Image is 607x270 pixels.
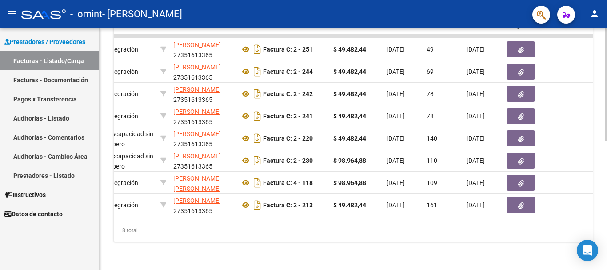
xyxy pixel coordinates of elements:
[577,240,598,261] div: Open Intercom Messenger
[467,201,485,209] span: [DATE]
[173,64,221,71] span: [PERSON_NAME]
[467,90,485,97] span: [DATE]
[173,196,233,214] div: 27351613365
[387,46,405,53] span: [DATE]
[7,8,18,19] mat-icon: menu
[387,90,405,97] span: [DATE]
[333,46,366,53] strong: $ 49.482,44
[173,41,221,48] span: [PERSON_NAME]
[4,190,46,200] span: Instructivos
[589,8,600,19] mat-icon: person
[467,157,485,164] span: [DATE]
[173,108,221,115] span: [PERSON_NAME]
[333,179,366,186] strong: $ 98.964,88
[252,131,263,145] i: Descargar documento
[427,68,434,75] span: 69
[252,42,263,56] i: Descargar documento
[387,135,405,142] span: [DATE]
[333,113,366,120] strong: $ 49.482,44
[467,113,485,120] span: [DATE]
[467,179,485,186] span: [DATE]
[102,4,182,24] span: - [PERSON_NAME]
[252,198,263,212] i: Descargar documento
[173,62,233,81] div: 27351613365
[100,46,138,53] span: Integración
[4,209,63,219] span: Datos de contacto
[427,135,437,142] span: 140
[387,179,405,186] span: [DATE]
[467,46,485,53] span: [DATE]
[467,135,485,142] span: [DATE]
[467,12,491,29] span: Fecha Recibido
[427,12,458,29] span: Días desde Emisión
[427,179,437,186] span: 109
[173,130,221,137] span: [PERSON_NAME]
[387,113,405,120] span: [DATE]
[333,90,366,97] strong: $ 49.482,44
[427,201,437,209] span: 161
[387,68,405,75] span: [DATE]
[100,113,138,120] span: Integración
[100,201,138,209] span: Integración
[427,46,434,53] span: 49
[100,130,153,148] span: Discapacidad sin recupero
[252,176,263,190] i: Descargar documento
[263,113,313,120] strong: Factura C: 2 - 241
[263,135,313,142] strong: Factura C: 2 - 220
[333,68,366,75] strong: $ 49.482,44
[100,153,153,170] span: Discapacidad sin recupero
[173,153,221,160] span: [PERSON_NAME]
[173,151,233,170] div: 27351613365
[252,153,263,168] i: Descargar documento
[100,90,138,97] span: Integración
[333,201,366,209] strong: $ 49.482,44
[4,37,85,47] span: Prestadores / Proveedores
[333,135,366,142] strong: $ 49.482,44
[263,157,313,164] strong: Factura C: 2 - 230
[263,179,313,186] strong: Factura C: 4 - 118
[252,64,263,79] i: Descargar documento
[173,107,233,125] div: 27351613365
[333,157,366,164] strong: $ 98.964,88
[114,219,593,242] div: 8 total
[173,129,233,148] div: 27351613365
[100,68,138,75] span: Integración
[173,173,233,192] div: 23202486304
[263,90,313,97] strong: Factura C: 2 - 242
[427,157,437,164] span: 110
[173,175,221,192] span: [PERSON_NAME] [PERSON_NAME]
[263,201,313,209] strong: Factura C: 2 - 213
[467,68,485,75] span: [DATE]
[387,201,405,209] span: [DATE]
[252,87,263,101] i: Descargar documento
[173,40,233,59] div: 27351613365
[263,68,313,75] strong: Factura C: 2 - 244
[252,109,263,123] i: Descargar documento
[173,86,221,93] span: [PERSON_NAME]
[70,4,102,24] span: - omint
[173,85,233,103] div: 27351613365
[507,12,547,29] span: Doc Respaldatoria
[387,157,405,164] span: [DATE]
[173,197,221,204] span: [PERSON_NAME]
[427,113,434,120] span: 78
[427,90,434,97] span: 78
[100,179,138,186] span: Integración
[263,46,313,53] strong: Factura C: 2 - 251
